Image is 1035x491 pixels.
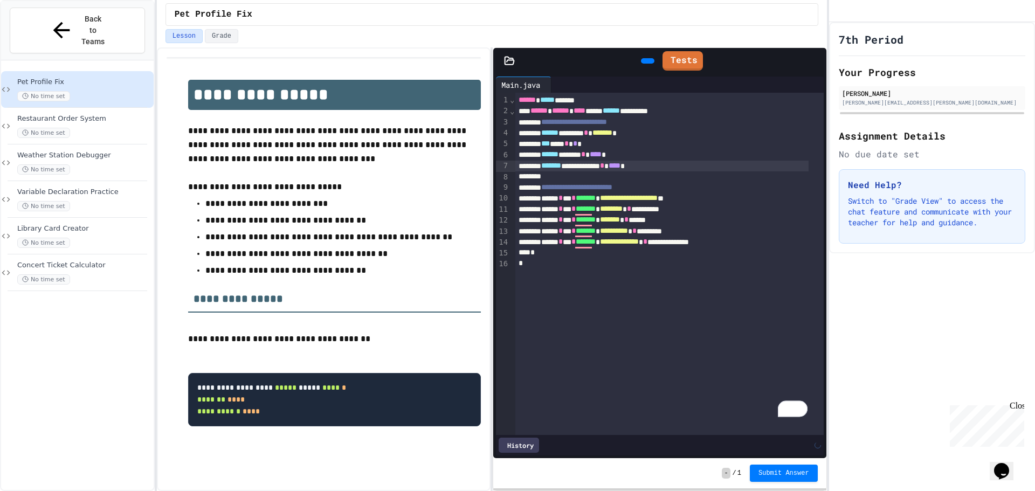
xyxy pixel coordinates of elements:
div: 9 [496,182,509,193]
span: No time set [17,201,70,211]
div: 16 [496,259,509,269]
div: 5 [496,139,509,149]
span: No time set [17,274,70,285]
div: To enrich screen reader interactions, please activate Accessibility in Grammarly extension settings [515,93,824,435]
iframe: chat widget [946,401,1024,447]
div: 12 [496,215,509,226]
span: Weather Station Debugger [17,151,151,160]
iframe: chat widget [990,448,1024,480]
div: 13 [496,226,509,237]
span: No time set [17,164,70,175]
span: Restaurant Order System [17,114,151,123]
div: No due date set [839,148,1025,161]
div: 6 [496,150,509,161]
h2: Assignment Details [839,128,1025,143]
div: 11 [496,204,509,215]
div: 15 [496,248,509,259]
div: Chat with us now!Close [4,4,74,68]
span: Library Card Creator [17,224,151,233]
div: 2 [496,106,509,116]
div: Main.java [496,79,546,91]
div: 8 [496,172,509,183]
button: Grade [205,29,238,43]
div: Main.java [496,77,551,93]
button: Back to Teams [10,8,145,53]
div: [PERSON_NAME][EMAIL_ADDRESS][PERSON_NAME][DOMAIN_NAME] [842,99,1022,107]
div: 1 [496,95,509,106]
a: Tests [663,51,703,71]
span: / [733,469,736,478]
div: [PERSON_NAME] [842,88,1022,98]
span: Fold line [509,107,515,115]
button: Submit Answer [750,465,818,482]
span: No time set [17,128,70,138]
p: Switch to "Grade View" to access the chat feature and communicate with your teacher for help and ... [848,196,1016,228]
button: Lesson [165,29,203,43]
h3: Need Help? [848,178,1016,191]
h1: 7th Period [839,32,903,47]
div: 3 [496,117,509,128]
span: Concert Ticket Calculator [17,261,151,270]
h2: Your Progress [839,65,1025,80]
span: Fold line [509,95,515,104]
div: History [499,438,539,453]
span: Variable Declaration Practice [17,188,151,197]
span: Pet Profile Fix [17,78,151,87]
span: - [722,468,730,479]
span: 1 [737,469,741,478]
span: Back to Teams [80,13,106,47]
span: No time set [17,238,70,248]
div: 4 [496,128,509,139]
span: Pet Profile Fix [175,8,252,21]
span: Submit Answer [758,469,809,478]
span: No time set [17,91,70,101]
div: 7 [496,161,509,171]
div: 10 [496,193,509,204]
div: 14 [496,237,509,248]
